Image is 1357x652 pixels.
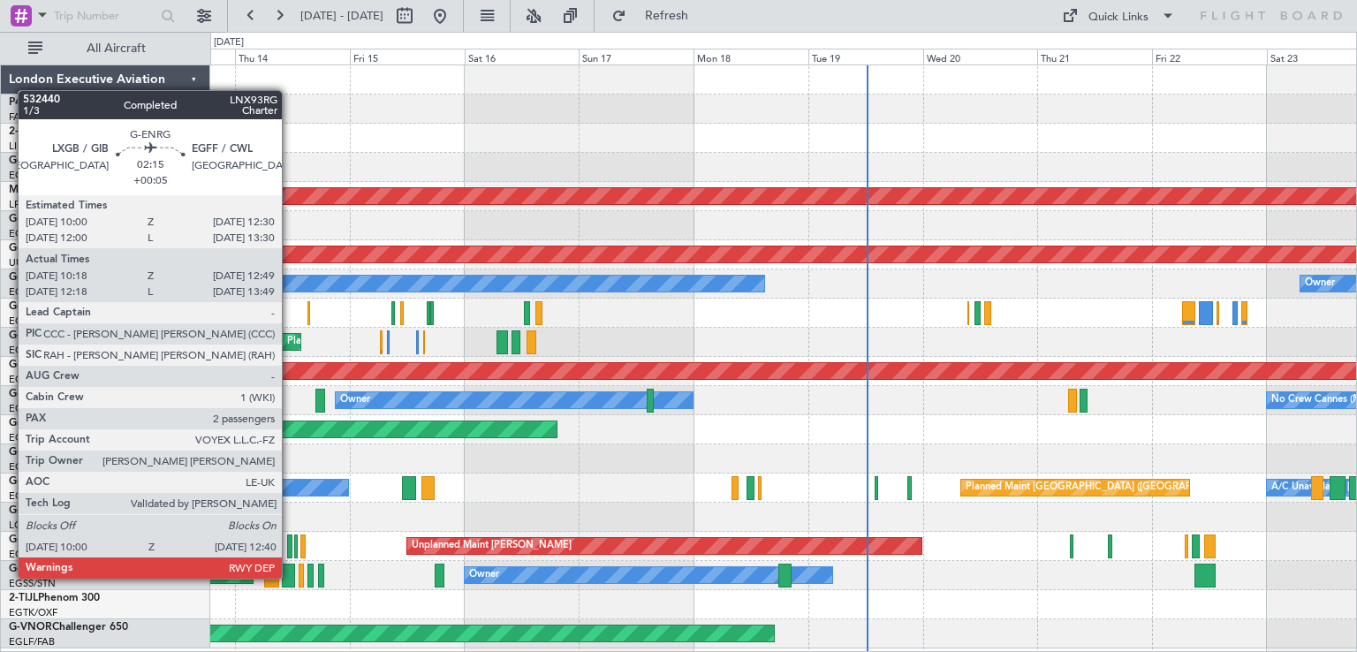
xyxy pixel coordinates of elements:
a: EGGW/LTN [9,489,62,503]
div: Mon 18 [694,49,808,64]
span: G-FOMO [9,418,54,428]
span: G-JAGA [9,389,49,399]
div: Sun 17 [579,49,694,64]
span: G-GAAL [9,330,49,341]
a: LFMD/CEQ [9,198,60,211]
a: EGGW/LTN [9,460,62,474]
a: EGSS/STN [9,577,56,590]
a: G-YFOXFalcon 2000EX [9,243,123,254]
a: G-CIELCitation Excel [9,155,110,166]
button: Refresh [603,2,709,30]
div: Owner [340,387,370,413]
span: All Aircraft [46,42,186,55]
a: EGGW/LTN [9,344,62,357]
span: G-LEGC [9,476,47,487]
a: G-FOMOGlobal 6000 [9,418,114,428]
div: Owner [1305,270,1335,297]
span: G-YFOX [9,243,49,254]
button: Quick Links [1053,2,1184,30]
a: G-KGKGLegacy 600 [9,360,107,370]
span: G-SPUR [9,447,48,458]
a: G-ENRGPraetor 600 [9,564,110,574]
span: G-VNOR [9,622,52,633]
a: G-VNORChallenger 650 [9,622,128,633]
span: G-LEAX [9,272,47,283]
a: EGGW/LTN [9,373,62,386]
span: 2-DBRV [9,126,48,137]
button: All Aircraft [19,34,192,63]
a: G-JAGAPhenom 300 [9,389,111,399]
div: Planned Maint [287,329,352,355]
div: Owner [469,562,499,588]
span: G-GARE [9,534,49,545]
a: G-LEAXCessna Citation XLS [9,272,145,283]
a: UUMO/OSF [9,256,62,269]
div: Quick Links [1088,9,1149,27]
a: EGNR/CEG [9,548,62,561]
span: 2-TIJL [9,593,38,603]
a: 2-TIJLPhenom 300 [9,593,100,603]
a: G-SPCYLegacy 650 [9,505,103,516]
span: G-SIRS [9,301,42,312]
input: Trip Number [54,3,155,29]
a: G-GAALCessna Citation XLS+ [9,330,155,341]
div: Planned Maint [GEOGRAPHIC_DATA] ([GEOGRAPHIC_DATA]) [966,474,1244,501]
div: Thu 21 [1037,49,1152,64]
a: G-SPURCessna Citation II [9,447,133,458]
a: G-LEGCLegacy 600 [9,476,103,487]
span: G-CIEL [9,155,42,166]
div: Wed 20 [923,49,1038,64]
a: EGGW/LTN [9,402,62,415]
div: Unplanned Maint [PERSON_NAME] [412,533,572,559]
div: [DATE] [214,35,244,50]
a: G-FJETCessna Citation II [9,214,129,224]
a: 2-DBRVCIRRUS VISION SF50 [9,126,154,137]
div: Fri 22 [1152,49,1267,64]
div: Fri 15 [350,49,465,64]
span: G-SPCY [9,505,47,516]
a: EGLF/FAB [9,635,55,648]
a: EGLF/FAB [9,315,55,328]
a: EGGW/LTN [9,169,62,182]
a: G-GARECessna Citation XLS+ [9,534,155,545]
span: G-ENRG [9,564,50,574]
a: FALA/HLA [9,110,56,124]
span: G-FJET [9,214,44,224]
div: Owner [239,270,269,297]
span: P4-AUA [9,97,49,108]
div: Tue 19 [808,49,923,64]
div: Thu 14 [235,49,350,64]
a: LIML/LIN [9,140,50,153]
span: Refresh [630,10,704,22]
a: EGMC/SEN [9,227,62,240]
a: EGGW/LTN [9,285,62,299]
span: [DATE] - [DATE] [300,8,383,24]
div: No Crew [192,474,232,501]
a: G-SIRSCitation Excel [9,301,110,312]
a: EGGW/LTN [9,431,62,444]
span: G-KGKG [9,360,50,370]
span: M-OUSE [9,185,51,195]
a: EGTK/OXF [9,606,57,619]
a: LGAV/ATH [9,519,57,532]
a: M-OUSECitation Mustang [9,185,137,195]
div: Sat 16 [465,49,580,64]
a: P4-AUAMD-87 [9,97,82,108]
